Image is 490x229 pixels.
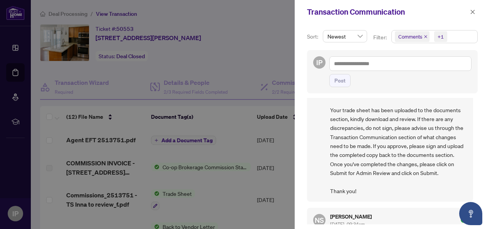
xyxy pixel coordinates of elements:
span: Comments [395,31,430,42]
h5: [PERSON_NAME] [330,214,372,219]
span: IP [316,57,322,68]
span: Newest [327,30,362,42]
span: [DATE], 09:34am [330,221,365,227]
button: Post [329,74,351,87]
button: Open asap [459,202,482,225]
div: +1 [438,33,444,40]
span: close [424,35,428,39]
p: Sort: [307,32,320,41]
div: Transaction Communication [307,6,468,18]
span: NS [315,215,324,226]
span: Hi Inna, Your trade sheet has been uploaded to the documents section, kindly download and review.... [330,88,467,196]
span: close [470,9,475,15]
span: Comments [398,33,422,40]
p: Filter: [373,33,388,42]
